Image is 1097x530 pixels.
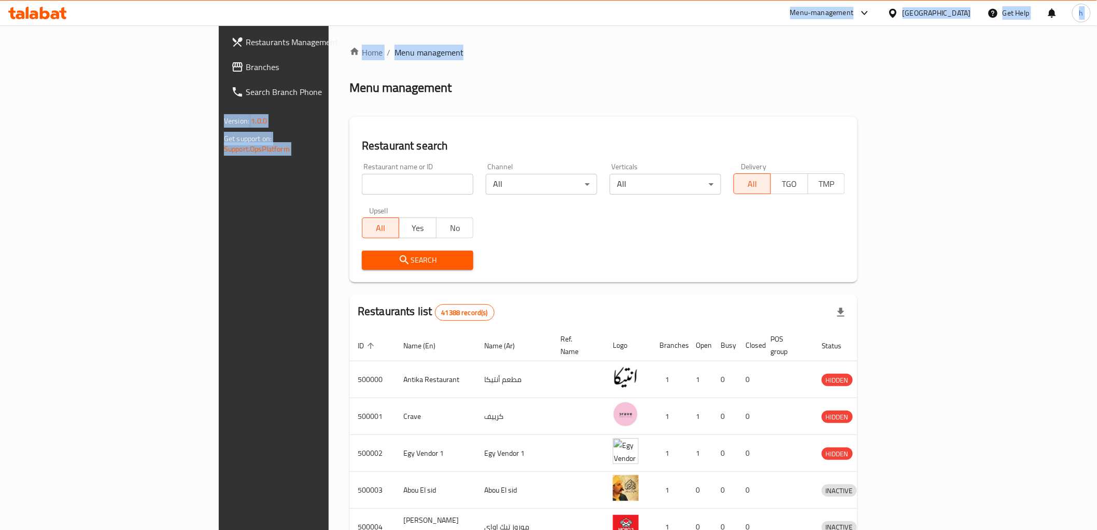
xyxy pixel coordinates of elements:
th: Busy [712,330,737,361]
button: No [436,218,473,238]
div: Total records count [435,304,495,321]
td: كرييف [476,398,552,435]
span: All [738,176,767,192]
div: Export file [828,300,853,325]
th: Closed [737,330,762,361]
th: Branches [651,330,687,361]
div: HIDDEN [822,411,853,423]
td: 1 [651,472,687,509]
button: TGO [770,173,808,194]
span: Get support on: [224,132,272,145]
h2: Restaurants list [358,304,495,321]
td: 1 [651,435,687,472]
th: Logo [604,330,651,361]
td: 1 [687,435,712,472]
span: 41388 record(s) [435,308,494,318]
span: Version: [224,114,249,128]
div: HIDDEN [822,447,853,460]
input: Search for restaurant name or ID.. [362,174,473,195]
td: 0 [712,361,737,398]
div: [GEOGRAPHIC_DATA] [903,7,971,19]
img: Antika Restaurant [613,364,639,390]
span: Branches [246,61,393,73]
span: Menu management [395,46,463,59]
td: 0 [712,435,737,472]
a: Branches [223,55,402,79]
td: 1 [687,398,712,435]
span: Search Branch Phone [246,86,393,98]
button: TMP [808,173,845,194]
td: 1 [651,361,687,398]
td: Egy Vendor 1 [476,435,552,472]
td: 0 [712,472,737,509]
span: Status [822,339,855,352]
td: 0 [737,472,762,509]
span: Ref. Name [560,333,592,358]
span: Name (En) [403,339,449,352]
div: All [610,174,721,195]
span: No [441,221,469,236]
button: Yes [399,218,436,238]
nav: breadcrumb [349,46,857,59]
span: TGO [775,176,804,192]
td: 0 [737,435,762,472]
td: Crave [395,398,476,435]
span: HIDDEN [822,448,853,460]
td: 0 [737,398,762,435]
button: All [362,218,399,238]
a: Search Branch Phone [223,79,402,104]
span: Name (Ar) [484,339,528,352]
td: Abou El sid [476,472,552,509]
button: All [734,173,771,194]
span: Restaurants Management [246,36,393,48]
h2: Restaurant search [362,138,845,154]
span: 1.0.0 [251,114,267,128]
span: HIDDEN [822,411,853,423]
td: 1 [687,361,712,398]
img: Egy Vendor 1 [613,438,639,464]
td: 0 [737,361,762,398]
span: HIDDEN [822,374,853,386]
label: Upsell [369,207,388,214]
span: TMP [812,176,841,192]
span: ID [358,339,377,352]
a: Restaurants Management [223,30,402,55]
th: Open [687,330,712,361]
span: INACTIVE [822,485,857,497]
a: Support.OpsPlatform [224,142,290,156]
td: 1 [651,398,687,435]
img: Abou El sid [613,475,639,501]
div: Menu-management [790,7,854,19]
td: 0 [712,398,737,435]
td: Egy Vendor 1 [395,435,476,472]
span: All [367,221,395,236]
td: Abou El sid [395,472,476,509]
div: All [486,174,597,195]
label: Delivery [741,163,767,170]
span: Search [370,254,465,267]
span: Yes [403,221,432,236]
div: HIDDEN [822,374,853,386]
td: Antika Restaurant [395,361,476,398]
td: مطعم أنتيكا [476,361,552,398]
td: 0 [687,472,712,509]
span: h [1079,7,1084,19]
button: Search [362,251,473,270]
img: Crave [613,401,639,427]
span: POS group [770,333,801,358]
